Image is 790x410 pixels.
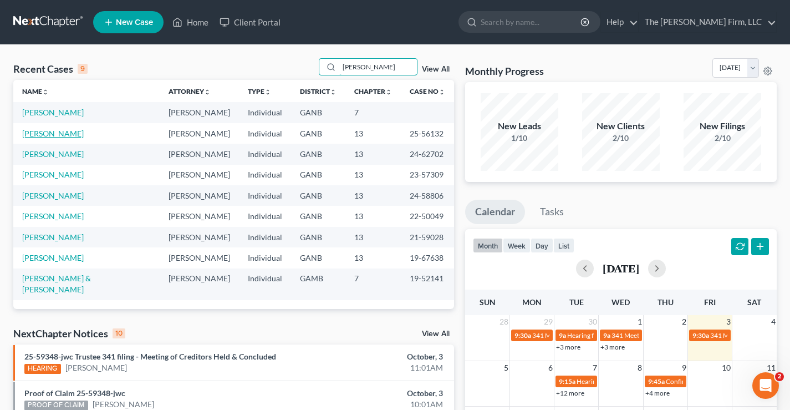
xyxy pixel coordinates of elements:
a: +3 more [556,343,580,351]
td: 24-62702 [401,144,454,164]
i: unfold_more [204,89,211,95]
td: Individual [239,227,291,247]
div: 2/10 [582,133,660,144]
a: [PERSON_NAME] [22,191,84,200]
span: 9a [559,331,566,340]
td: GANB [291,144,345,164]
td: Individual [239,206,291,226]
span: 9:45a [648,377,665,386]
span: Fri [704,297,716,307]
span: 9:30a [514,331,531,340]
a: [PERSON_NAME] [22,108,84,117]
div: 10 [113,328,125,338]
td: GANB [291,247,345,268]
div: New Leads [481,120,558,133]
td: Individual [239,123,291,144]
div: Recent Cases [13,62,88,75]
a: Calendar [465,200,525,224]
span: 7 [592,361,598,374]
td: Individual [239,165,291,185]
a: Attorneyunfold_more [169,87,211,95]
a: [PERSON_NAME] [65,362,127,373]
button: list [553,238,574,253]
td: 19-67638 [401,247,454,268]
td: GANB [291,206,345,226]
a: Tasks [530,200,574,224]
span: 341 Meeting for [PERSON_NAME] [532,331,632,340]
div: 1/10 [481,133,558,144]
td: 22-50049 [401,206,454,226]
span: Hearing for [PERSON_NAME] [577,377,663,386]
span: 2 [681,315,687,328]
i: unfold_more [439,89,445,95]
a: [PERSON_NAME] [22,253,84,262]
td: 13 [345,144,401,164]
a: +3 more [600,343,625,351]
a: +12 more [556,389,584,397]
td: 13 [345,185,401,206]
td: GAMB [291,269,345,300]
td: 7 [345,102,401,123]
span: 9:30a [692,331,709,340]
span: 8 [636,361,643,374]
a: The [PERSON_NAME] Firm, LLC [639,12,776,32]
td: 7 [345,269,401,300]
a: [PERSON_NAME] [22,129,84,138]
h3: Monthly Progress [465,64,544,78]
iframe: Intercom live chat [752,372,779,399]
td: 13 [345,227,401,247]
a: [PERSON_NAME] [22,211,84,221]
td: 21-59028 [401,227,454,247]
a: Home [167,12,214,32]
td: Individual [239,144,291,164]
span: 28 [498,315,509,328]
span: Sun [480,297,496,307]
i: unfold_more [264,89,271,95]
td: Individual [239,102,291,123]
span: 11 [766,361,777,374]
a: Chapterunfold_more [354,87,392,95]
td: [PERSON_NAME] [160,144,239,164]
td: 13 [345,206,401,226]
td: GANB [291,165,345,185]
span: Wed [611,297,630,307]
td: [PERSON_NAME] [160,269,239,300]
span: 9a [603,331,610,340]
a: [PERSON_NAME] & [PERSON_NAME] [22,274,91,294]
a: Typeunfold_more [248,87,271,95]
td: 13 [345,165,401,185]
div: NextChapter Notices [13,327,125,340]
td: [PERSON_NAME] [160,206,239,226]
a: Help [601,12,638,32]
input: Search by name... [481,12,582,32]
div: October, 3 [311,388,443,399]
div: 10:01AM [311,399,443,410]
span: 5 [503,361,509,374]
td: [PERSON_NAME] [160,102,239,123]
a: [PERSON_NAME] [93,399,154,410]
button: day [531,238,553,253]
div: New Filings [684,120,761,133]
i: unfold_more [385,89,392,95]
a: [PERSON_NAME] [22,149,84,159]
a: Nameunfold_more [22,87,49,95]
div: 2/10 [684,133,761,144]
a: Districtunfold_more [300,87,337,95]
span: 9:15a [559,377,575,386]
a: Client Portal [214,12,286,32]
td: [PERSON_NAME] [160,227,239,247]
button: month [473,238,503,253]
span: Tue [569,297,584,307]
span: 3 [725,315,732,328]
a: Case Nounfold_more [410,87,445,95]
span: Hearing for [PERSON_NAME] [567,331,654,340]
td: 23-57309 [401,165,454,185]
td: GANB [291,102,345,123]
a: Proof of Claim 25-59348-jwc [24,388,125,398]
span: 30 [587,315,598,328]
span: 6 [547,361,554,374]
td: 13 [345,123,401,144]
td: 13 [345,247,401,268]
td: GANB [291,227,345,247]
td: GANB [291,123,345,144]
